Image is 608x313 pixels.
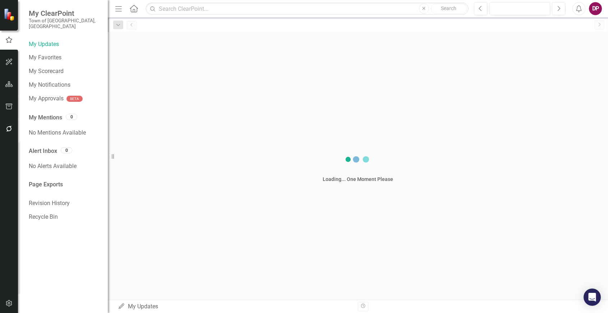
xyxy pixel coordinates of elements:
[29,147,57,155] a: Alert Inbox
[29,67,101,76] a: My Scorecard
[29,9,101,18] span: My ClearPoint
[29,54,101,62] a: My Favorites
[584,289,601,306] div: Open Intercom Messenger
[29,18,101,30] small: Town of [GEOGRAPHIC_DATA], [GEOGRAPHIC_DATA]
[431,4,467,14] button: Search
[29,213,101,221] a: Recycle Bin
[66,96,83,102] div: BETA
[29,159,101,173] div: No Alerts Available
[66,114,77,120] div: 0
[29,40,101,49] a: My Updates
[29,126,101,140] div: No Mentions Available
[118,303,353,311] div: My Updates
[29,95,64,103] a: My Approvals
[589,2,602,15] button: DP
[146,3,469,15] input: Search ClearPoint...
[29,114,62,122] a: My Mentions
[61,147,72,153] div: 0
[441,5,456,11] span: Search
[323,176,393,183] div: Loading... One Moment Please
[29,81,101,89] a: My Notifications
[29,199,101,208] a: Revision History
[29,181,63,189] a: Page Exports
[4,8,17,21] img: ClearPoint Strategy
